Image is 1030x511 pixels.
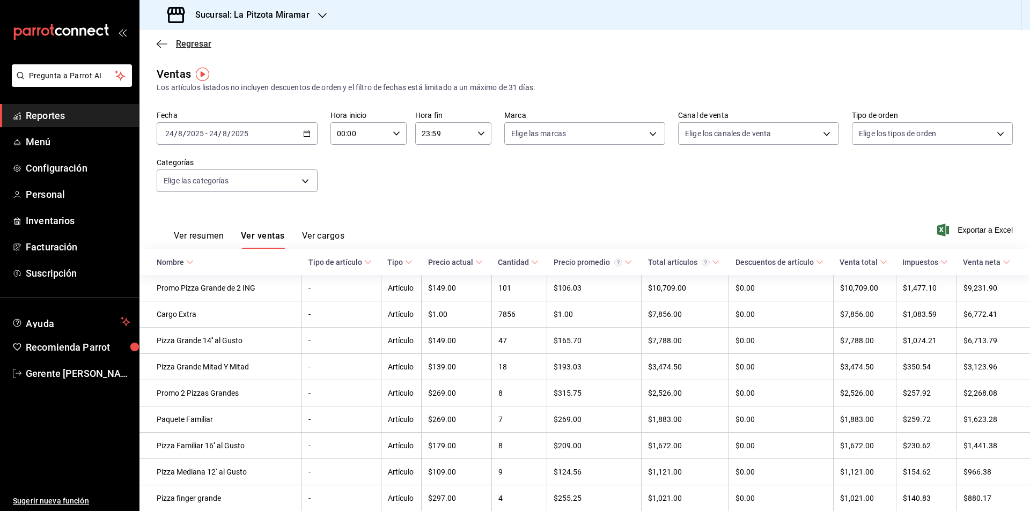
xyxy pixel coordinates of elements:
[387,258,413,266] span: Tipo
[896,459,957,485] td: $154.62
[729,275,834,301] td: $0.00
[642,380,729,406] td: $2,526.00
[302,459,381,485] td: -
[196,68,209,81] img: Tooltip marker
[187,9,310,21] h3: Sucursal: La Pitzota Miramar
[547,459,642,485] td: $124.56
[896,301,957,328] td: $1,083.59
[422,354,492,380] td: $139.00
[957,459,1030,485] td: $966.38
[648,258,719,266] span: Total artículos
[428,258,473,266] div: Precio actual
[118,28,127,36] button: open_drawer_menu
[381,275,422,301] td: Artículo
[729,328,834,354] td: $0.00
[729,406,834,433] td: $0.00
[164,175,229,186] span: Elige las categorías
[642,406,729,433] td: $1,883.00
[26,135,130,149] span: Menú
[498,258,539,266] span: Cantidad
[302,275,381,301] td: -
[157,82,1013,93] div: Los artículos listados no incluyen descuentos de orden y el filtro de fechas está limitado a un m...
[957,275,1030,301] td: $9,231.90
[26,240,130,254] span: Facturación
[26,366,130,381] span: Gerente [PERSON_NAME]
[12,64,132,87] button: Pregunta a Parrot AI
[8,78,132,89] a: Pregunta a Parrot AI
[381,459,422,485] td: Artículo
[222,129,227,138] input: --
[491,275,547,301] td: 101
[957,406,1030,433] td: $1,623.28
[554,258,632,266] span: Precio promedio
[491,354,547,380] td: 18
[963,258,1010,266] span: Venta neta
[957,380,1030,406] td: $2,268.08
[381,354,422,380] td: Artículo
[422,275,492,301] td: $149.00
[939,224,1013,236] button: Exportar a Excel
[498,258,529,266] div: Cantidad
[735,258,814,266] div: Descuentos de artículo
[547,328,642,354] td: $165.70
[504,112,665,119] label: Marca
[833,380,896,406] td: $2,526.00
[218,129,222,138] span: /
[174,129,178,138] span: /
[428,258,483,266] span: Precio actual
[26,266,130,280] span: Suscripción
[157,159,318,166] label: Categorías
[957,354,1030,380] td: $3,123.96
[547,275,642,301] td: $106.03
[896,406,957,433] td: $259.72
[422,301,492,328] td: $1.00
[896,275,957,301] td: $1,477.10
[381,301,422,328] td: Artículo
[387,258,403,266] div: Tipo
[833,459,896,485] td: $1,121.00
[157,258,184,266] div: Nombre
[302,406,381,433] td: -
[302,231,345,249] button: Ver cargos
[29,70,115,82] span: Pregunta a Parrot AI
[381,380,422,406] td: Artículo
[308,258,362,266] div: Tipo de artículo
[491,301,547,328] td: 7856
[735,258,823,266] span: Descuentos de artículo
[227,129,231,138] span: /
[302,301,381,328] td: -
[642,328,729,354] td: $7,788.00
[422,433,492,459] td: $179.00
[302,354,381,380] td: -
[702,258,710,266] svg: El total artículos considera cambios de precios en los artículos así como costos adicionales por ...
[547,433,642,459] td: $209.00
[729,380,834,406] td: $0.00
[302,328,381,354] td: -
[642,459,729,485] td: $1,121.00
[139,301,302,328] td: Cargo Extra
[139,328,302,354] td: Pizza Grande 14'' al Gusto
[139,354,302,380] td: Pizza Grande Mitad Y Mitad
[241,231,285,249] button: Ver ventas
[957,301,1030,328] td: $6,772.41
[231,129,249,138] input: ----
[178,129,183,138] input: --
[896,380,957,406] td: $257.92
[139,406,302,433] td: Paquete Familiar
[415,112,491,119] label: Hora fin
[729,459,834,485] td: $0.00
[648,258,710,266] div: Total artículos
[491,328,547,354] td: 47
[833,275,896,301] td: $10,709.00
[186,129,204,138] input: ----
[614,258,622,266] svg: Precio promedio = Total artículos / cantidad
[957,328,1030,354] td: $6,713.79
[902,258,938,266] div: Impuestos
[833,301,896,328] td: $7,856.00
[547,406,642,433] td: $269.00
[205,129,208,138] span: -
[26,108,130,123] span: Reportes
[729,354,834,380] td: $0.00
[896,354,957,380] td: $350.54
